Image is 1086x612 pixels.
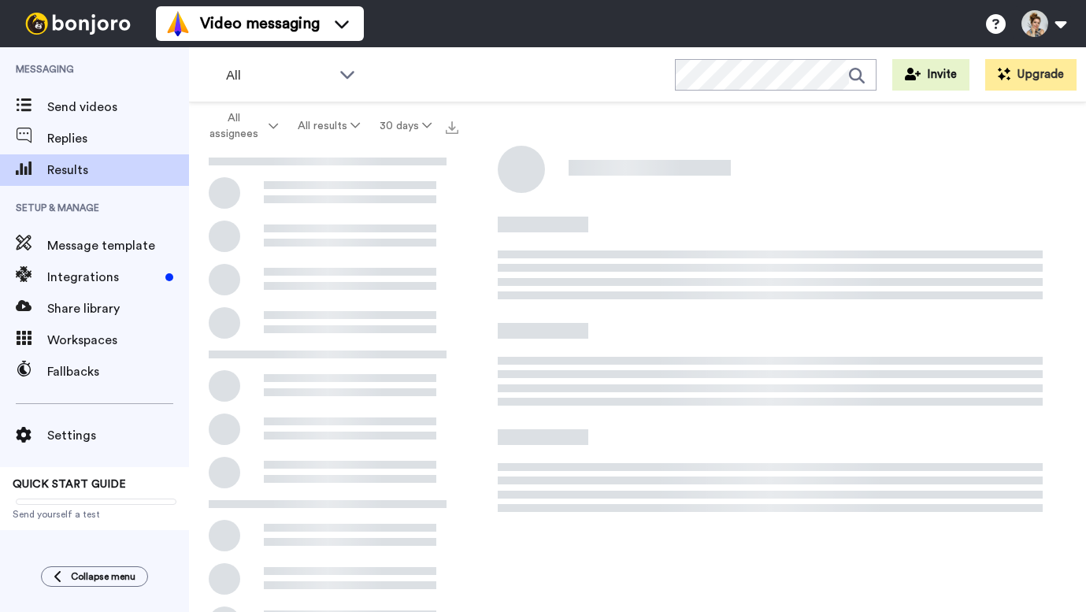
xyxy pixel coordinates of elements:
[441,114,463,138] button: Export all results that match these filters now.
[192,104,288,148] button: All assignees
[13,479,126,490] span: QUICK START GUIDE
[288,112,370,140] button: All results
[47,129,189,148] span: Replies
[47,362,189,381] span: Fallbacks
[41,566,148,587] button: Collapse menu
[202,110,265,142] span: All assignees
[47,236,189,255] span: Message template
[47,161,189,180] span: Results
[47,299,189,318] span: Share library
[226,66,332,85] span: All
[200,13,320,35] span: Video messaging
[985,59,1077,91] button: Upgrade
[71,570,135,583] span: Collapse menu
[19,13,137,35] img: bj-logo-header-white.svg
[47,98,189,117] span: Send videos
[47,268,159,287] span: Integrations
[47,426,189,445] span: Settings
[369,112,441,140] button: 30 days
[47,331,189,350] span: Workspaces
[446,121,458,134] img: export.svg
[892,59,969,91] button: Invite
[165,11,191,36] img: vm-color.svg
[13,508,176,521] span: Send yourself a test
